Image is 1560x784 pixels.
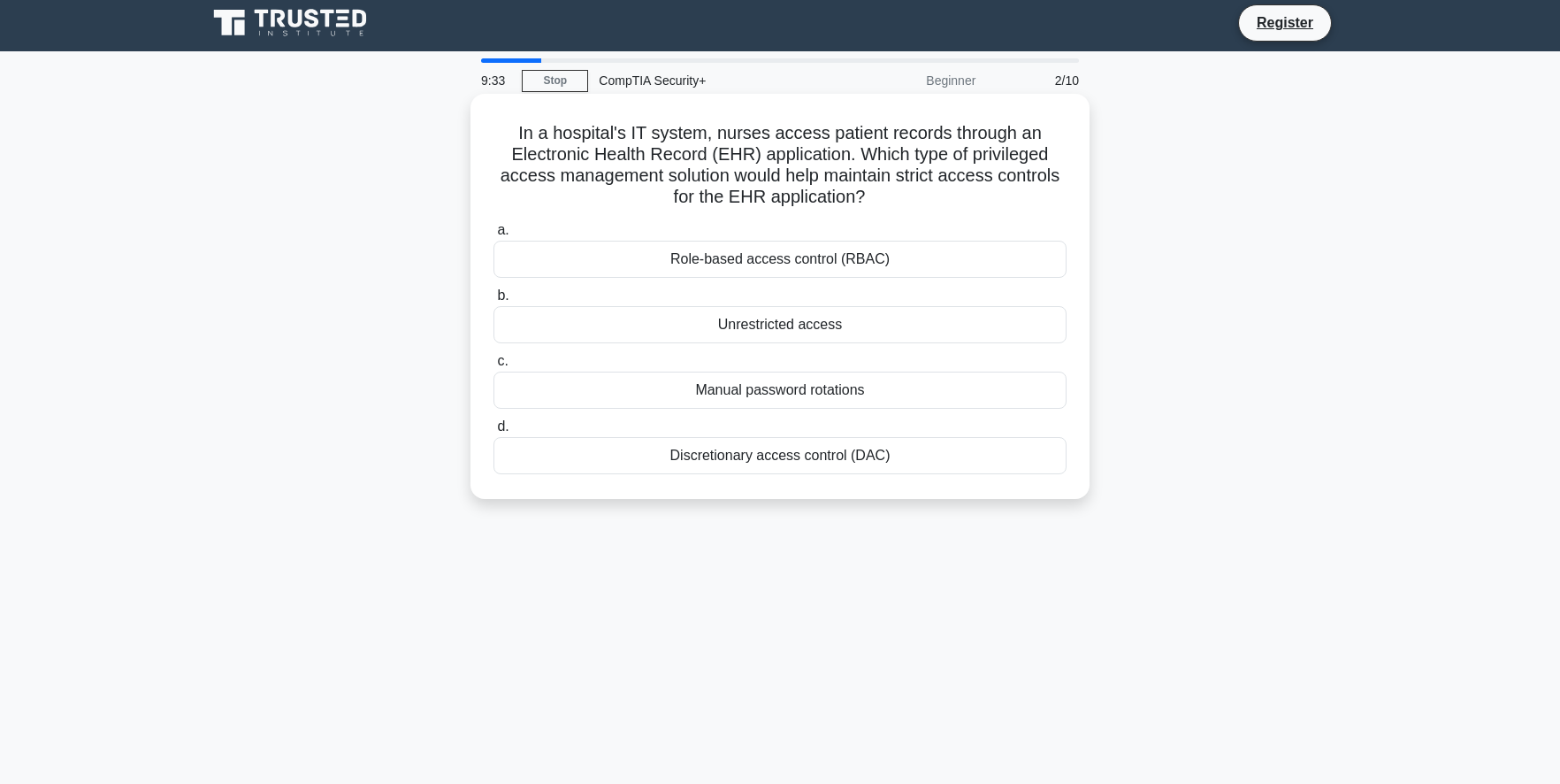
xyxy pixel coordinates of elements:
a: Stop [522,70,588,92]
div: Beginner [831,63,986,98]
span: c. [497,353,508,368]
div: 9:33 [470,63,522,98]
span: d. [497,419,509,434]
div: Manual password rotations [493,372,1067,409]
div: Discretionary access control (DAC) [493,437,1067,474]
div: CompTIA Security+ [588,63,831,98]
h5: In a hospital's IT system, nurses access patient records through an Electronic Health Record (EHR... [492,122,1068,209]
div: Unrestricted access [493,306,1067,343]
div: 2/10 [986,63,1090,98]
span: a. [497,222,509,237]
div: Role-based access control (RBAC) [493,241,1067,278]
span: b. [497,288,509,303]
a: Register [1246,12,1324,34]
